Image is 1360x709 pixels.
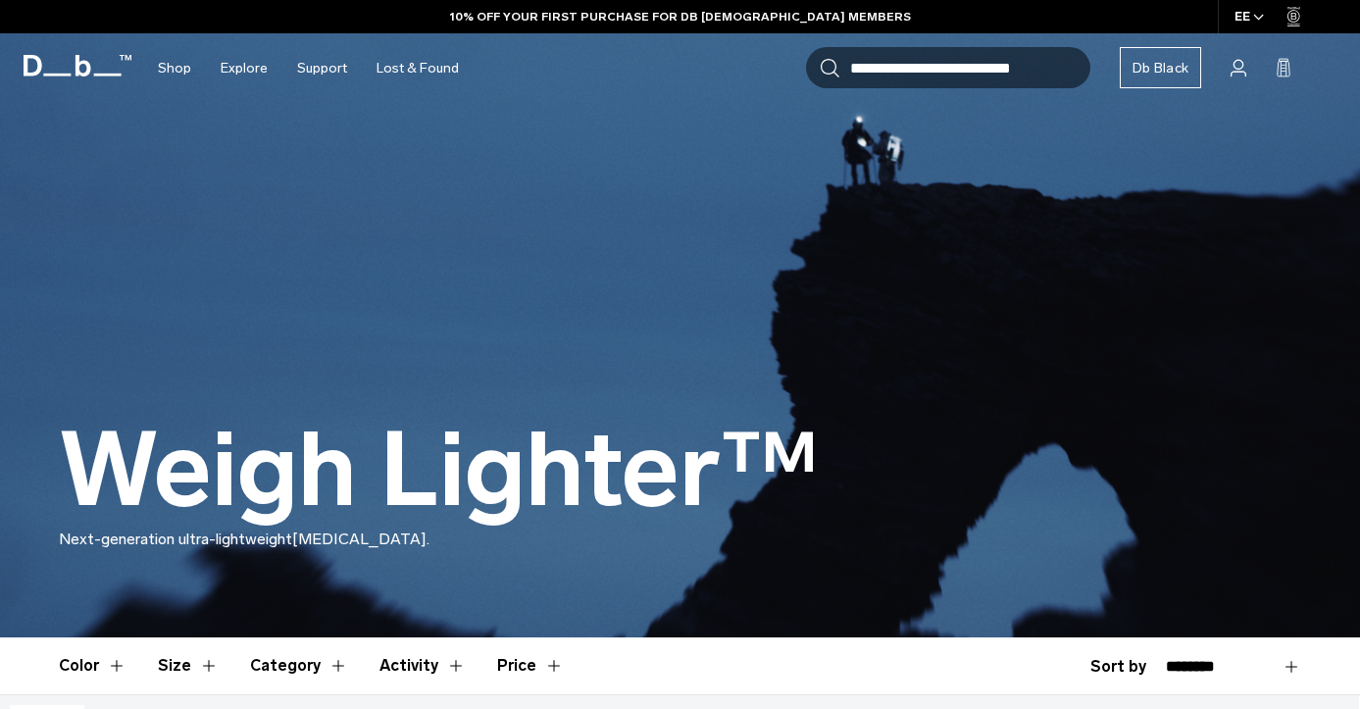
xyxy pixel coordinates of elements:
[250,637,348,694] button: Toggle Filter
[297,33,347,103] a: Support
[143,33,474,103] nav: Main Navigation
[292,530,429,548] span: [MEDICAL_DATA].
[497,637,564,694] button: Toggle Price
[377,33,459,103] a: Lost & Found
[158,33,191,103] a: Shop
[1120,47,1201,88] a: Db Black
[450,8,911,25] a: 10% OFF YOUR FIRST PURCHASE FOR DB [DEMOGRAPHIC_DATA] MEMBERS
[221,33,268,103] a: Explore
[379,637,466,694] button: Toggle Filter
[158,637,219,694] button: Toggle Filter
[59,637,126,694] button: Toggle Filter
[59,414,819,528] h1: Weigh Lighter™
[59,530,292,548] span: Next-generation ultra-lightweight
